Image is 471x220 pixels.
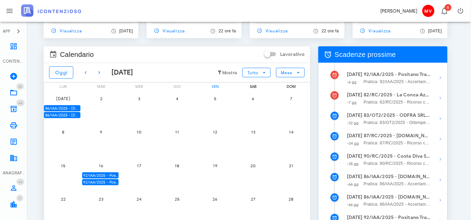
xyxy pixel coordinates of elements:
[209,92,222,105] button: 5
[94,92,108,105] button: 2
[347,121,359,125] small: -32 gg
[364,91,431,99] strong: 82/RC/2025 - La Conca Azzurra S.r.l. - Inviare Ricorso
[322,29,339,33] span: 22 ore fa
[120,83,158,90] div: mer
[209,197,222,202] span: 26
[434,173,447,187] button: Mostra dettagli
[82,172,119,179] div: 92/IAA/2025 - Positano Transfer Cooperativa a.r.l. - [PERSON_NAME] deve decidere
[18,180,22,184] span: 43
[18,196,21,201] span: 11
[56,197,70,202] span: 22
[434,132,447,146] button: Mostra dettagli
[44,105,80,112] div: 86/IAA/2025 - [DOMAIN_NAME] BUILDINGS & SERVICES SRL - Ufficio deve decidere
[16,178,24,185] span: Distintivo
[364,180,431,187] span: Pratica: 86/IAA/2025 - Accertamento con Adesione contro Direzione Provinciale di [GEOGRAPHIC_DATA]
[285,129,298,135] span: 14
[347,161,359,166] small: -35 gg
[364,201,431,208] span: Pratica: 86/IAA/2025 - Accertamento con Adesione contro Direzione Provinciale di [GEOGRAPHIC_DATA]
[434,112,447,125] button: Mostra dettagli
[209,159,222,172] button: 19
[152,26,187,35] a: Visualizza
[56,129,70,135] span: 8
[436,3,453,19] button: Distintivo
[364,140,431,146] span: Pratica: 87/RC/2025 - Ricorso contro Direzione Provinciale di [GEOGRAPHIC_DATA]
[434,71,447,84] button: Mostra dettagli
[364,153,431,160] strong: 90/RC/2025 - Costa Diva Srls - Inviare Ricorso
[60,49,94,60] span: Calendario
[209,163,222,168] span: 19
[152,28,185,34] span: Visualizza
[285,163,298,168] span: 21
[82,83,121,90] div: mar
[347,194,363,200] strong: [DATE]
[94,125,108,139] button: 9
[49,26,85,35] a: Visualizza
[280,51,305,58] label: Lavorativo
[347,112,363,118] strong: [DATE]
[364,132,431,140] strong: 87/RC/2025 - [DOMAIN_NAME] BUILDINGS & SERVICES SRL - Inviare Ricorso
[132,163,146,168] span: 17
[364,119,431,126] span: Pratica: 83/OT2/2025 - Ottemperanza contro Direzione Provinciale di [GEOGRAPHIC_DATA]
[49,28,82,34] span: Visualizza
[347,92,363,98] strong: [DATE]
[56,159,70,172] button: 15
[280,70,292,75] span: Mese
[3,170,25,176] div: ANAGRAFICA
[56,96,71,101] span: [DATE]
[119,29,133,33] span: [DATE]
[358,26,394,35] a: Visualizza
[158,83,197,90] div: gio
[94,96,108,101] span: 2
[247,70,258,75] span: Tutto
[364,71,431,78] strong: 92/IAA/2025 - Positano Transfer Cooperativa a.r.l. - Inviare Accertamento con Adesione
[170,159,184,172] button: 18
[94,192,108,206] button: 23
[56,192,70,206] button: 22
[434,153,447,166] button: Mostra dettagli
[94,129,108,135] span: 9
[347,80,357,84] small: -6 gg
[428,29,442,33] span: [DATE]
[132,129,146,135] span: 10
[335,49,396,60] span: Scadenze prossime
[44,112,80,119] div: 86/IAA/2025 - [DOMAIN_NAME] BUILDINGS & SERVICES SRL - [GEOGRAPHIC_DATA] per fare Ricorso
[18,101,22,105] span: 64
[242,68,270,77] button: Tutto
[170,96,184,101] span: 4
[347,133,363,139] strong: [DATE]
[285,125,298,139] button: 14
[272,83,310,90] div: dom
[170,163,184,168] span: 18
[16,195,23,202] span: Distintivo
[209,129,222,135] span: 12
[246,96,260,101] span: 6
[285,192,298,206] button: 28
[222,70,237,76] small: Mostra
[347,100,357,105] small: -7 gg
[246,129,260,135] span: 13
[94,163,108,168] span: 16
[21,4,81,17] img: logo-text-2x.png
[255,26,291,35] a: Visualizza
[170,92,184,105] button: 4
[285,197,298,202] span: 28
[82,179,119,186] div: 92/IAA/2025 - Positano Transfer Cooperativa a.r.l. - Scadenza per fare Ricorso
[246,92,260,105] button: 6
[364,160,431,167] span: Pratica: 90/RC/2025 - Ricorso contro Direzione Provinciale di [GEOGRAPHIC_DATA]
[364,78,431,85] span: Pratica: 92/IAA/2025 - Accertamento con Adesione contro Direzione Provinciale di [GEOGRAPHIC_DATA]
[285,92,298,105] button: 7
[234,83,273,90] div: sab
[132,159,146,172] button: 17
[56,163,70,168] span: 15
[132,96,146,101] span: 3
[132,92,146,105] button: 3
[255,28,288,34] span: Visualizza
[285,159,298,172] button: 21
[434,193,447,207] button: Mostra dettagli
[196,83,234,90] div: ven
[55,70,67,76] span: Oggi
[209,192,222,206] button: 26
[434,91,447,105] button: Mostra dettagli
[276,68,305,77] button: Mese
[364,173,431,180] strong: 86/IAA/2025 - [DOMAIN_NAME] BUILDINGS & SERVICES SRL - Ufficio deve decidere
